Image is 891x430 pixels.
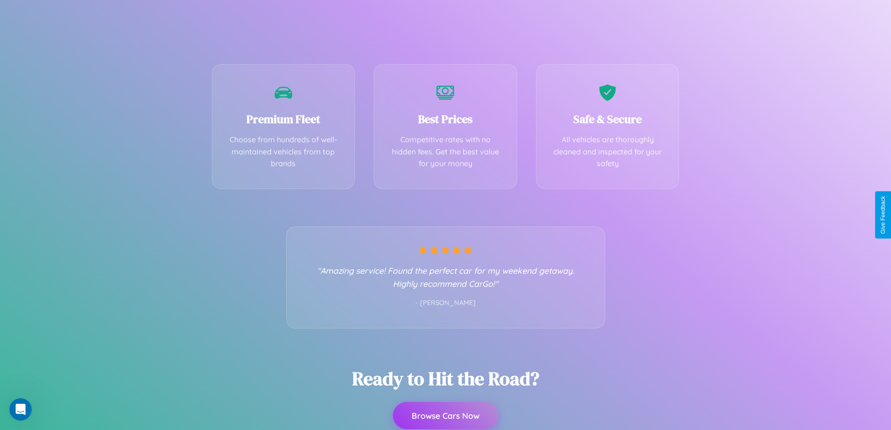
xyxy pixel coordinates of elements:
[352,366,539,391] h2: Ready to Hit the Road?
[551,111,665,127] h3: Safe & Secure
[393,402,498,429] button: Browse Cars Now
[305,297,586,309] p: - [PERSON_NAME]
[551,134,665,170] p: All vehicles are thoroughly cleaned and inspected for your safety
[305,264,586,290] p: "Amazing service! Found the perfect car for my weekend getaway. Highly recommend CarGo!"
[226,111,341,127] h3: Premium Fleet
[388,134,503,170] p: Competitive rates with no hidden fees. Get the best value for your money
[9,398,32,421] iframe: Intercom live chat
[880,196,886,234] div: Give Feedback
[226,134,341,170] p: Choose from hundreds of well-maintained vehicles from top brands
[388,111,503,127] h3: Best Prices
